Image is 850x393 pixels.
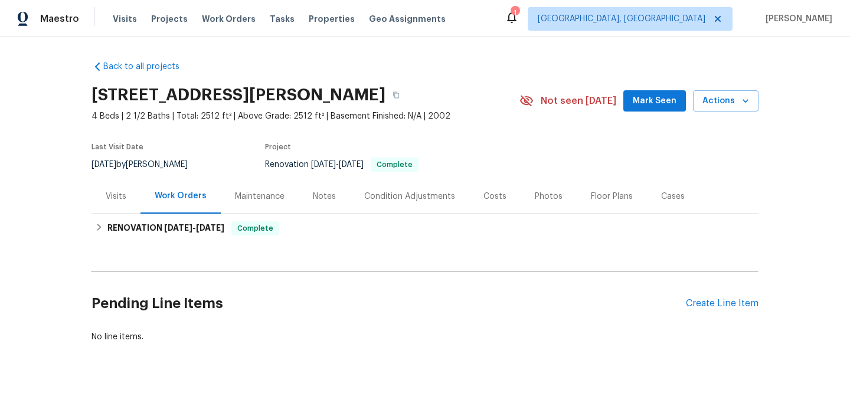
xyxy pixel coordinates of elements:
span: Work Orders [202,13,256,25]
span: 4 Beds | 2 1/2 Baths | Total: 2512 ft² | Above Grade: 2512 ft² | Basement Finished: N/A | 2002 [91,110,519,122]
span: [DATE] [164,224,192,232]
span: Not seen [DATE] [541,95,616,107]
span: [PERSON_NAME] [761,13,832,25]
h2: [STREET_ADDRESS][PERSON_NAME] [91,89,385,101]
div: No line items. [91,331,759,343]
span: Projects [151,13,188,25]
span: Complete [372,161,417,168]
span: [DATE] [196,224,224,232]
div: Notes [313,191,336,202]
div: Create Line Item [686,298,759,309]
span: [DATE] [91,161,116,169]
span: Geo Assignments [369,13,446,25]
span: [GEOGRAPHIC_DATA], [GEOGRAPHIC_DATA] [538,13,705,25]
span: Mark Seen [633,94,676,109]
button: Copy Address [385,84,407,106]
a: Back to all projects [91,61,205,73]
span: Properties [309,13,355,25]
span: [DATE] [311,161,336,169]
div: Visits [106,191,126,202]
div: 1 [511,7,519,19]
span: Last Visit Date [91,143,143,150]
span: Actions [702,94,749,109]
div: Work Orders [155,190,207,202]
div: RENOVATION [DATE]-[DATE]Complete [91,214,759,243]
h2: Pending Line Items [91,276,686,331]
h6: RENOVATION [107,221,224,235]
div: Floor Plans [591,191,633,202]
span: Project [265,143,291,150]
span: Complete [233,222,278,234]
span: [DATE] [339,161,364,169]
div: by [PERSON_NAME] [91,158,202,172]
div: Maintenance [235,191,285,202]
span: Visits [113,13,137,25]
span: - [311,161,364,169]
div: Cases [661,191,685,202]
button: Mark Seen [623,90,686,112]
span: Maestro [40,13,79,25]
span: Renovation [265,161,419,169]
button: Actions [693,90,759,112]
span: Tasks [270,15,295,23]
div: Costs [483,191,506,202]
div: Photos [535,191,563,202]
span: - [164,224,224,232]
div: Condition Adjustments [364,191,455,202]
